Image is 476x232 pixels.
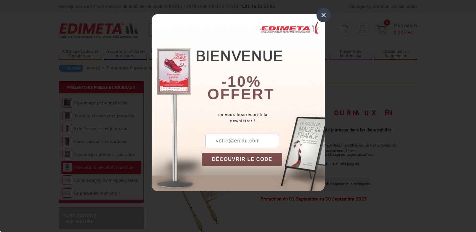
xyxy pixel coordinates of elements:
[205,134,279,148] input: votre@email.com
[202,153,283,166] button: DÉCOUVRIR LE CODE
[202,112,325,124] div: en vous inscrivant à la newsletter !
[221,73,261,90] b: -10%
[207,86,275,102] font: offert
[316,8,331,22] div: ×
